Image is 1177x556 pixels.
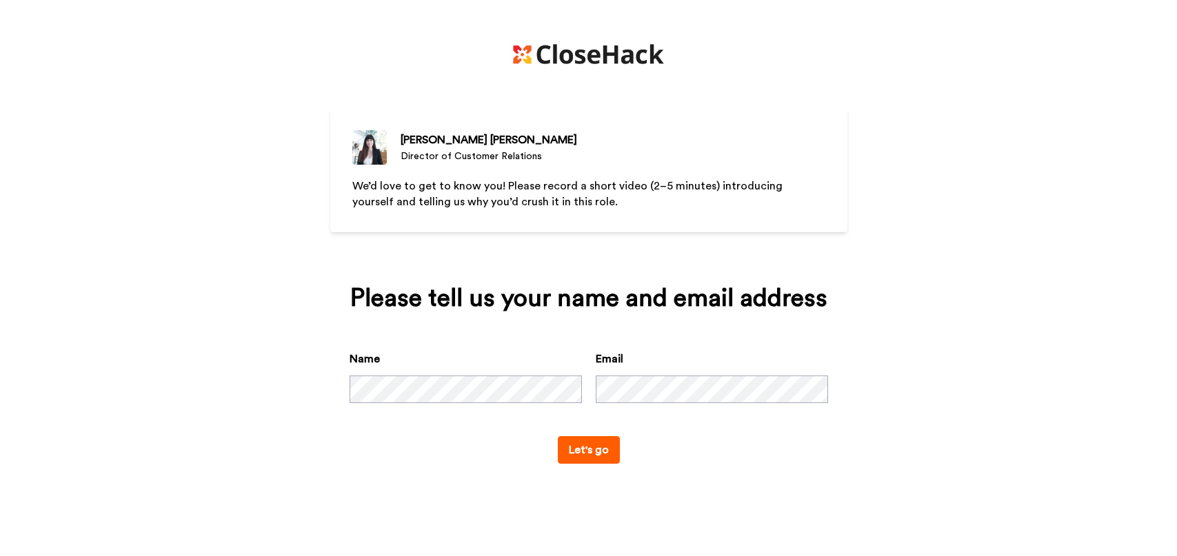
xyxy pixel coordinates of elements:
[352,181,785,207] span: We’d love to get to know you! Please record a short video (2–5 minutes) introducing yourself and ...
[352,130,387,165] img: Director of Customer Relations
[401,132,577,148] div: [PERSON_NAME] [PERSON_NAME]
[558,436,620,464] button: Let's go
[596,351,623,367] label: Email
[350,285,828,312] div: Please tell us your name and email address
[350,351,380,367] label: Name
[401,150,577,163] div: Director of Customer Relations
[513,44,665,64] img: https://cdn.bonjoro.com/media/8ef20797-8052-423f-a066-3a70dff60c56/6f41e73b-fbe8-40a5-8aec-628176...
